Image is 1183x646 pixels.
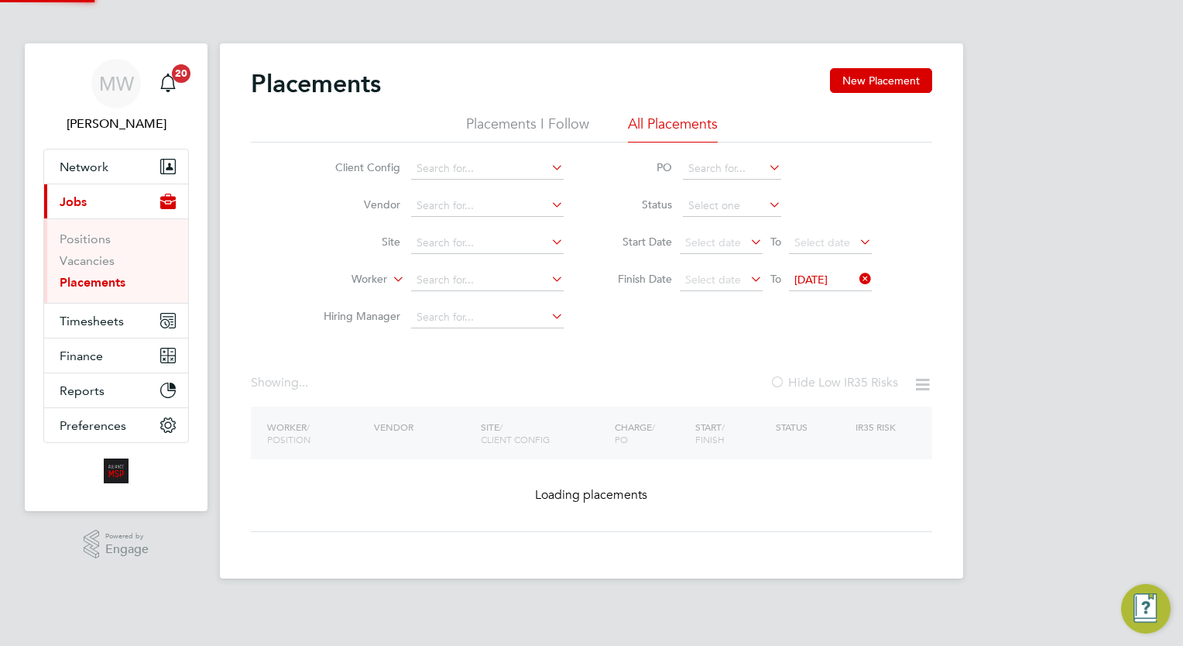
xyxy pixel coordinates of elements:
[60,418,126,433] span: Preferences
[105,530,149,543] span: Powered by
[411,158,564,180] input: Search for...
[44,149,188,184] button: Network
[60,160,108,174] span: Network
[770,375,898,390] label: Hide Low IR35 Risks
[153,59,183,108] a: 20
[251,68,381,99] h2: Placements
[794,273,828,287] span: [DATE]
[602,272,672,286] label: Finish Date
[411,195,564,217] input: Search for...
[683,195,781,217] input: Select one
[99,74,134,94] span: MW
[683,158,781,180] input: Search for...
[43,459,189,483] a: Go to home page
[311,160,400,174] label: Client Config
[60,253,115,268] a: Vacancies
[602,160,672,174] label: PO
[172,64,190,83] span: 20
[104,459,129,483] img: alliancemsp-logo-retina.png
[685,273,741,287] span: Select date
[25,43,207,511] nav: Main navigation
[466,115,589,143] li: Placements I Follow
[411,270,564,291] input: Search for...
[766,232,786,252] span: To
[60,383,105,398] span: Reports
[602,198,672,211] label: Status
[44,338,188,373] button: Finance
[60,275,125,290] a: Placements
[44,184,188,218] button: Jobs
[60,349,103,363] span: Finance
[43,59,189,133] a: MW[PERSON_NAME]
[311,309,400,323] label: Hiring Manager
[60,232,111,246] a: Positions
[311,198,400,211] label: Vendor
[298,272,387,287] label: Worker
[830,68,932,93] button: New Placement
[602,235,672,249] label: Start Date
[60,194,87,209] span: Jobs
[411,232,564,254] input: Search for...
[794,235,850,249] span: Select date
[411,307,564,328] input: Search for...
[44,218,188,303] div: Jobs
[299,375,308,390] span: ...
[311,235,400,249] label: Site
[44,304,188,338] button: Timesheets
[105,543,149,556] span: Engage
[43,115,189,133] span: Megan Westlotorn
[251,375,311,391] div: Showing
[1121,584,1171,634] button: Engage Resource Center
[628,115,718,143] li: All Placements
[685,235,741,249] span: Select date
[60,314,124,328] span: Timesheets
[84,530,149,559] a: Powered byEngage
[766,269,786,289] span: To
[44,373,188,407] button: Reports
[44,408,188,442] button: Preferences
